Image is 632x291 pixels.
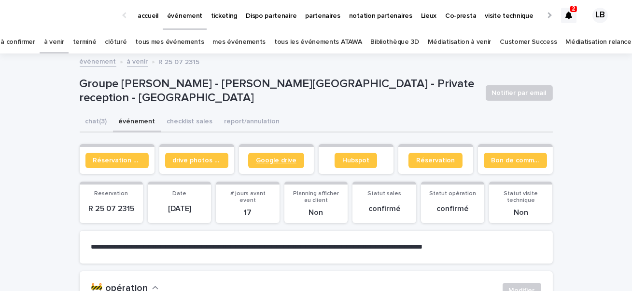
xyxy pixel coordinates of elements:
a: Médiatisation relance [565,31,632,53]
span: Statut visite technique [504,191,538,203]
a: Réservation [408,153,463,168]
span: Statut sales [367,191,401,197]
div: 2 [561,8,576,23]
span: Reservation [94,191,128,197]
a: Google drive [248,153,304,168]
a: clôturé [105,31,126,53]
a: Médiatisation à venir [428,31,492,53]
button: checklist sales [161,112,219,132]
span: drive photos coordinateur [173,157,221,164]
p: 2 [572,5,576,12]
span: Google drive [256,157,296,164]
a: à venir [127,55,148,66]
a: Réservation client [85,153,149,168]
span: Statut opération [429,191,476,197]
a: Customer Success [500,31,557,53]
p: Non [495,208,547,217]
a: Hubspot [335,153,377,168]
span: Planning afficher au client [293,191,339,203]
a: à confirmer [0,31,35,53]
a: Bon de commande [484,153,547,168]
p: Non [290,208,342,217]
p: confirmé [427,204,478,213]
p: confirmé [358,204,410,213]
button: chat (3) [80,112,113,132]
a: événement [80,55,116,66]
p: Groupe [PERSON_NAME] - [PERSON_NAME][GEOGRAPHIC_DATA] - Private reception - [GEOGRAPHIC_DATA] [80,77,478,105]
p: 17 [222,208,273,217]
span: Réservation client [93,157,141,164]
img: Ls34BcGeRexTGTNfXpUC [19,6,113,25]
span: Date [172,191,186,197]
span: # jours avant event [230,191,266,203]
button: événement [113,112,161,132]
a: tous les événements ATAWA [274,31,362,53]
span: Hubspot [342,157,369,164]
p: R 25 07 2315 [85,204,137,213]
a: drive photos coordinateur [165,153,228,168]
p: [DATE] [154,204,205,213]
a: à venir [44,31,64,53]
a: terminé [73,31,97,53]
button: report/annulation [219,112,286,132]
a: Bibliothèque 3D [370,31,419,53]
div: LB [592,8,608,23]
p: R 25 07 2315 [159,56,200,66]
a: tous mes événements [135,31,204,53]
span: Notifier par email [492,88,547,98]
a: mes événements [212,31,266,53]
span: Réservation [416,157,455,164]
span: Bon de commande [492,157,539,164]
button: Notifier par email [486,85,553,101]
